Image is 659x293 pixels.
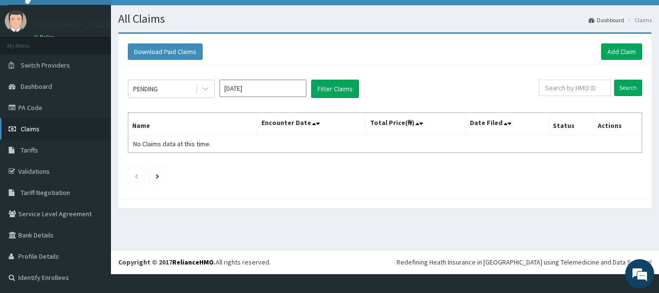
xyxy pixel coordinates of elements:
th: Encounter Date [258,113,366,135]
span: Claims [21,125,40,133]
th: Name [128,113,258,135]
div: Redefining Heath Insurance in [GEOGRAPHIC_DATA] using Telemedicine and Data Science! [397,257,652,267]
span: Tariff Negotiation [21,188,70,197]
input: Search by HMO ID [539,80,611,96]
span: No Claims data at this time. [133,140,211,148]
span: Tariffs [21,146,38,154]
strong: Copyright © 2017 . [118,258,216,266]
button: Filter Claims [311,80,359,98]
li: Claims [625,16,652,24]
input: Search [614,80,642,96]
span: Switch Providers [21,61,70,70]
a: RelianceHMO [172,258,214,266]
span: We're online! [56,86,133,183]
th: Actions [593,113,642,135]
img: User Image [5,10,27,32]
a: Add Claim [601,43,642,60]
textarea: Type your message and hit 'Enter' [5,193,184,226]
a: Dashboard [589,16,624,24]
th: Date Filed [466,113,549,135]
input: Select Month and Year [220,80,306,97]
th: Total Price(₦) [366,113,466,135]
th: Status [549,113,594,135]
img: d_794563401_company_1708531726252_794563401 [18,48,39,72]
a: Online [34,34,57,41]
footer: All rights reserved. [111,250,659,274]
span: Dashboard [21,82,52,91]
div: Chat with us now [50,54,162,67]
a: Previous page [134,171,138,180]
div: PENDING [133,84,158,94]
div: Minimize live chat window [158,5,181,28]
a: Next page [156,171,159,180]
h1: All Claims [118,13,652,25]
button: Download Paid Claims [128,43,203,60]
p: [GEOGRAPHIC_DATA] [34,20,113,29]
